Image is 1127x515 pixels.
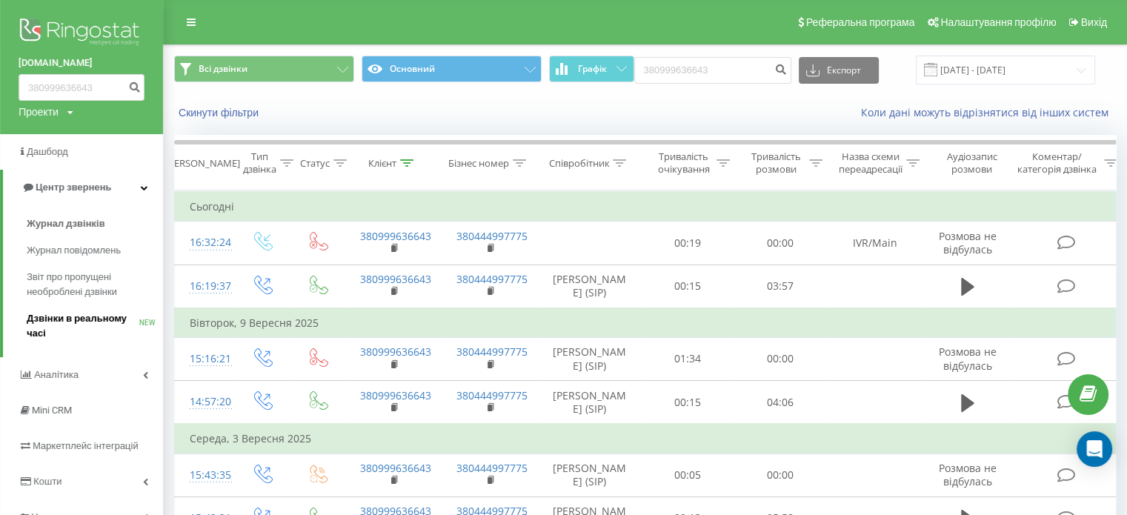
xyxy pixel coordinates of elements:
[174,56,354,82] button: Всі дзвінки
[642,381,734,425] td: 00:15
[27,311,139,341] span: Дзвінки в реальному часі
[1014,150,1100,176] div: Коментар/категорія дзвінка
[27,216,105,231] span: Журнал дзвінків
[642,337,734,380] td: 01:34
[27,243,121,258] span: Журнал повідомлень
[175,308,1123,338] td: Вівторок, 9 Вересня 2025
[27,270,156,299] span: Звіт про пропущені необроблені дзвінки
[936,150,1008,176] div: Аудіозапис розмови
[734,222,827,265] td: 00:00
[448,157,509,170] div: Бізнес номер
[578,64,607,74] span: Графік
[27,305,163,347] a: Дзвінки в реальному часіNEW
[642,265,734,308] td: 00:15
[538,265,642,308] td: [PERSON_NAME] (SIP)
[27,264,163,305] a: Звіт про пропущені необроблені дзвінки
[300,157,330,170] div: Статус
[360,345,431,359] a: 380999636643
[456,272,528,286] a: 380444997775
[839,150,902,176] div: Назва схеми переадресації
[1081,16,1107,28] span: Вихід
[368,157,396,170] div: Клієнт
[32,405,72,416] span: Mini CRM
[360,388,431,402] a: 380999636643
[939,345,997,372] span: Розмова не відбулась
[174,106,266,119] button: Скинути фільтри
[360,272,431,286] a: 380999636643
[360,461,431,475] a: 380999636643
[634,57,791,84] input: Пошук за номером
[538,453,642,496] td: [PERSON_NAME] (SIP)
[456,388,528,402] a: 380444997775
[642,453,734,496] td: 00:05
[799,57,879,84] button: Експорт
[1077,431,1112,467] div: Open Intercom Messenger
[362,56,542,82] button: Основний
[190,345,219,373] div: 15:16:21
[36,182,111,193] span: Центр звернень
[360,229,431,243] a: 380999636643
[19,104,59,119] div: Проекти
[940,16,1056,28] span: Налаштування профілю
[734,337,827,380] td: 00:00
[243,150,276,176] div: Тип дзвінка
[27,237,163,264] a: Журнал повідомлень
[806,16,915,28] span: Реферальна програма
[827,222,923,265] td: IVR/Main
[34,369,79,380] span: Аналiтика
[165,157,240,170] div: [PERSON_NAME]
[538,337,642,380] td: [PERSON_NAME] (SIP)
[27,146,68,157] span: Дашборд
[175,424,1123,453] td: Середа, 3 Вересня 2025
[734,381,827,425] td: 04:06
[538,381,642,425] td: [PERSON_NAME] (SIP)
[642,222,734,265] td: 00:19
[549,56,634,82] button: Графік
[33,476,61,487] span: Кошти
[939,461,997,488] span: Розмова не відбулась
[548,157,609,170] div: Співробітник
[19,56,144,70] a: [DOMAIN_NAME]
[19,15,144,52] img: Ringostat logo
[19,74,144,101] input: Пошук за номером
[190,461,219,490] div: 15:43:35
[3,170,163,205] a: Центр звернень
[190,228,219,257] div: 16:32:24
[190,388,219,416] div: 14:57:20
[175,192,1123,222] td: Сьогодні
[939,229,997,256] span: Розмова не відбулась
[456,229,528,243] a: 380444997775
[456,345,528,359] a: 380444997775
[456,461,528,475] a: 380444997775
[27,210,163,237] a: Журнал дзвінків
[654,150,713,176] div: Тривалість очікування
[190,272,219,301] div: 16:19:37
[861,105,1116,119] a: Коли дані можуть відрізнятися вiд інших систем
[747,150,805,176] div: Тривалість розмови
[734,453,827,496] td: 00:00
[33,440,139,451] span: Маркетплейс інтеграцій
[734,265,827,308] td: 03:57
[199,63,247,75] span: Всі дзвінки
